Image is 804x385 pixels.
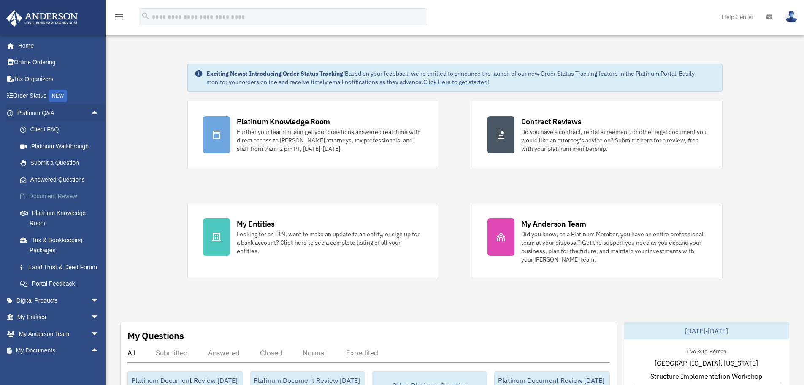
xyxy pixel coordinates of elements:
a: My Documentsarrow_drop_up [6,342,112,359]
a: Tax Organizers [6,71,112,87]
div: Platinum Knowledge Room [237,116,330,127]
div: Further your learning and get your questions answered real-time with direct access to [PERSON_NAM... [237,128,422,153]
a: My Anderson Teamarrow_drop_down [6,325,112,342]
div: My Anderson Team [521,218,586,229]
i: menu [114,12,124,22]
div: Normal [303,349,326,357]
div: Do you have a contract, rental agreement, or other legal document you would like an attorney's ad... [521,128,707,153]
div: Expedited [346,349,378,357]
a: Digital Productsarrow_drop_down [6,292,112,309]
a: menu [114,15,124,22]
div: Looking for an EIN, want to make an update to an entity, or sign up for a bank account? Click her... [237,230,422,255]
div: Submitted [156,349,188,357]
span: arrow_drop_down [91,292,108,309]
img: Anderson Advisors Platinum Portal [4,10,80,27]
a: Platinum Walkthrough [12,138,112,155]
div: My Entities [237,218,275,229]
strong: Exciting News: Introducing Order Status Tracking! [206,70,345,77]
a: Platinum Knowledge Room [12,205,112,232]
div: Live & In-Person [679,346,733,355]
a: Land Trust & Deed Forum [12,259,112,276]
span: arrow_drop_up [91,342,108,360]
a: Contract Reviews Do you have a contract, rental agreement, or other legal document you would like... [472,101,723,169]
a: Platinum Knowledge Room Further your learning and get your questions answered real-time with dire... [187,101,438,169]
a: Portal Feedback [12,276,112,292]
div: [DATE]-[DATE] [624,322,789,339]
a: My Entities Looking for an EIN, want to make an update to an entity, or sign up for a bank accoun... [187,203,438,279]
span: arrow_drop_up [91,104,108,122]
span: Structure Implementation Workshop [650,371,762,381]
div: My Questions [127,329,184,342]
div: Closed [260,349,282,357]
a: Client FAQ [12,121,112,138]
a: Platinum Q&Aarrow_drop_up [6,104,112,121]
div: Did you know, as a Platinum Member, you have an entire professional team at your disposal? Get th... [521,230,707,264]
span: [GEOGRAPHIC_DATA], [US_STATE] [655,358,758,368]
a: My Entitiesarrow_drop_down [6,309,112,326]
a: Answered Questions [12,171,112,188]
a: Online Ordering [6,54,112,71]
a: Document Review [12,188,112,205]
div: All [127,349,135,357]
a: My Anderson Team Did you know, as a Platinum Member, you have an entire professional team at your... [472,203,723,279]
a: Tax & Bookkeeping Packages [12,232,112,259]
i: search [141,11,150,21]
a: Home [6,37,108,54]
div: Contract Reviews [521,116,582,127]
img: User Pic [785,11,798,23]
a: Submit a Question [12,155,112,172]
div: NEW [49,90,67,102]
span: arrow_drop_down [91,309,108,326]
a: Order StatusNEW [6,87,112,105]
a: Click Here to get started! [423,78,489,86]
div: Answered [208,349,240,357]
div: Based on your feedback, we're thrilled to announce the launch of our new Order Status Tracking fe... [206,69,715,86]
span: arrow_drop_down [91,325,108,343]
